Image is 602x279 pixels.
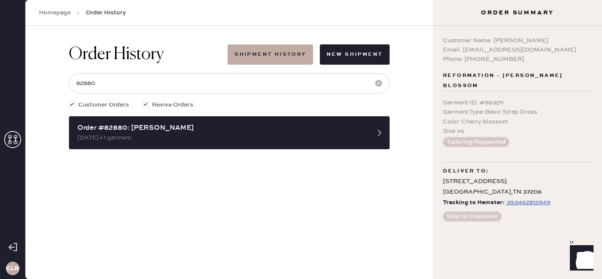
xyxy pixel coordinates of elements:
[443,137,509,147] button: Tailoring Requested
[443,98,592,107] div: Garment ID : # 963211
[443,71,592,91] span: Reformation - [PERSON_NAME] blossom
[443,126,592,136] div: Size : xs
[6,265,19,271] h3: CLR
[443,117,592,126] div: Color : Cherry blossom
[562,241,598,277] iframe: Front Chat
[443,45,592,55] div: Email: [EMAIL_ADDRESS][DOMAIN_NAME]
[506,197,550,208] div: https://www.fedex.com/apps/fedextrack/?tracknumbers=393462812949&cntry_code=US
[443,176,592,197] div: [STREET_ADDRESS] [GEOGRAPHIC_DATA] , TN 37206
[152,100,193,109] span: Revive Orders
[443,36,592,45] div: Customer Name: [PERSON_NAME]
[228,44,313,65] button: Shipment History
[443,211,502,222] button: Ship to Customer
[77,123,366,133] div: Order #82880: [PERSON_NAME]
[443,197,505,208] span: Tracking to Hemster:
[77,133,366,142] div: [DATE] • 1 garment
[69,44,164,65] h1: Order History
[69,73,390,93] input: Search by order number, customer name, email or phone number
[39,8,71,17] a: Homepage
[78,100,129,109] span: Customer Orders
[433,8,602,17] h3: Order Summary
[443,55,592,64] div: Phone: [PHONE_NUMBER]
[320,44,390,65] button: New Shipment
[505,197,550,208] a: 393462812949
[443,107,592,117] div: Garment Type : Basic Strap Dress
[443,166,489,176] span: Deliver to:
[86,8,126,17] span: Order History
